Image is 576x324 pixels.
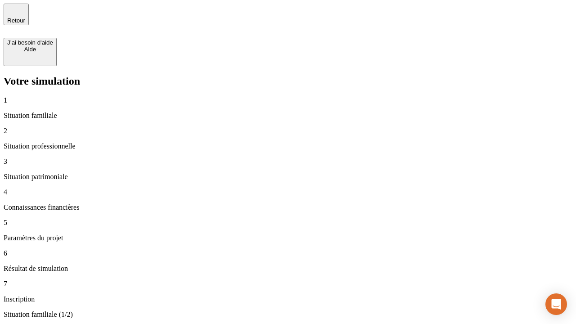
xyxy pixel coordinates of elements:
[4,234,572,242] p: Paramètres du projet
[4,173,572,181] p: Situation patrimoniale
[4,280,572,288] p: 7
[4,310,572,319] p: Situation familiale (1/2)
[4,142,572,150] p: Situation professionnelle
[4,96,572,104] p: 1
[4,188,572,196] p: 4
[4,203,572,211] p: Connaissances financières
[7,46,53,53] div: Aide
[4,127,572,135] p: 2
[4,112,572,120] p: Situation familiale
[4,75,572,87] h2: Votre simulation
[4,265,572,273] p: Résultat de simulation
[4,38,57,66] button: J’ai besoin d'aideAide
[545,293,567,315] div: Open Intercom Messenger
[7,39,53,46] div: J’ai besoin d'aide
[4,4,29,25] button: Retour
[4,157,572,166] p: 3
[4,295,572,303] p: Inscription
[7,17,25,24] span: Retour
[4,219,572,227] p: 5
[4,249,572,257] p: 6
